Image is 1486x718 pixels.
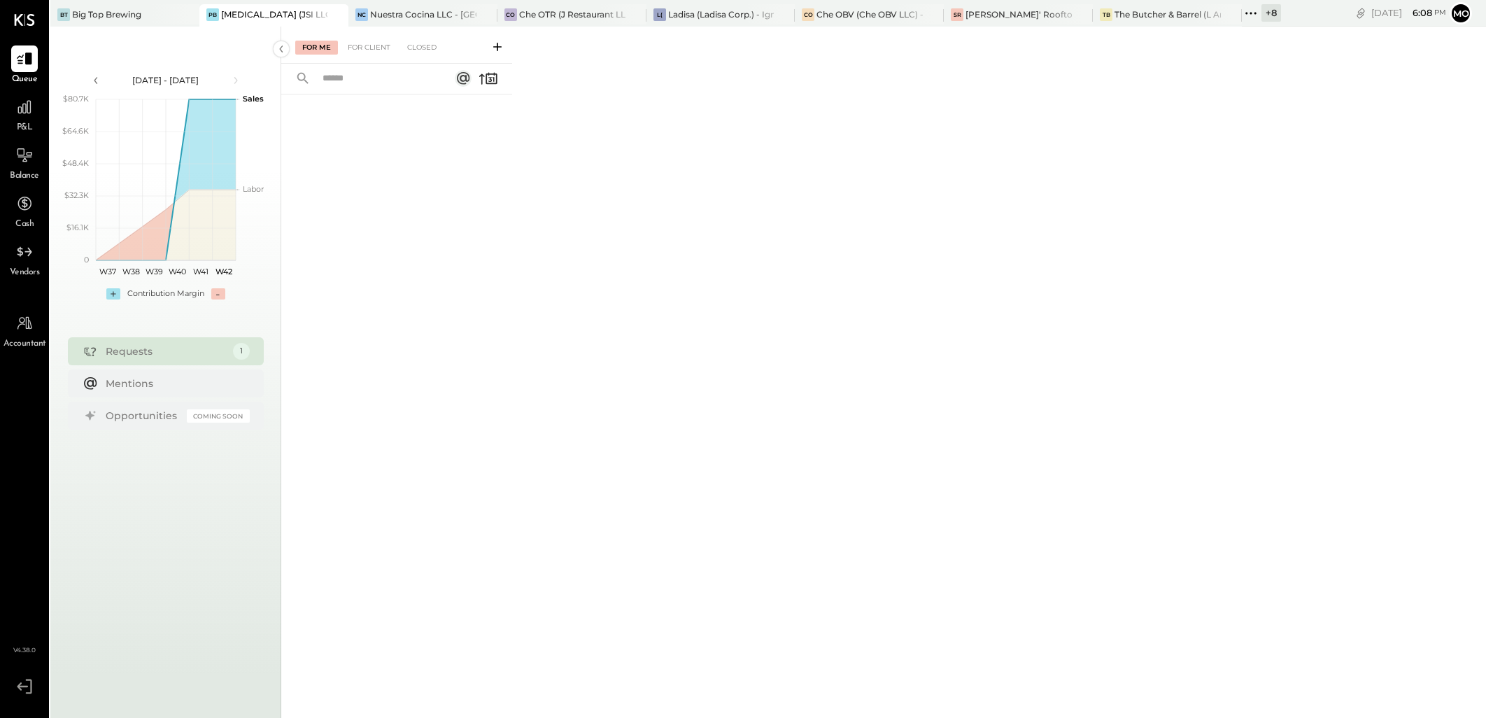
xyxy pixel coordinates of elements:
text: Sales [243,94,264,104]
a: Cash [1,190,48,231]
span: Balance [10,170,39,183]
text: $16.1K [66,223,89,232]
div: copy link [1354,6,1368,20]
text: $32.3K [64,190,89,200]
span: Queue [12,73,38,86]
div: For Me [295,41,338,55]
div: 1 [233,343,250,360]
div: Coming Soon [187,409,250,423]
a: Vendors [1,239,48,279]
div: BT [57,8,70,21]
a: Queue [1,45,48,86]
div: Closed [400,41,444,55]
div: Mentions [106,376,243,390]
div: + 8 [1261,4,1281,22]
text: W39 [145,267,162,276]
div: NC [355,8,368,21]
text: $80.7K [63,94,89,104]
text: $64.6K [62,126,89,136]
div: Ladisa (Ladisa Corp.) - Ignite [668,8,774,20]
div: Big Top Brewing [72,8,141,20]
span: Cash [15,218,34,231]
div: [PERSON_NAME]' Rooftop - Ignite [965,8,1072,20]
text: W37 [99,267,115,276]
div: Requests [106,344,226,358]
text: 0 [84,255,89,265]
div: Che OBV (Che OBV LLC) - Ignite [816,8,923,20]
text: W41 [193,267,208,276]
div: CO [802,8,814,21]
text: W42 [215,267,232,276]
div: - [211,288,225,300]
a: P&L [1,94,48,134]
div: Contribution Margin [127,288,204,300]
span: P&L [17,122,33,134]
div: L( [653,8,666,21]
div: TB [1100,8,1112,21]
text: Labor [243,184,264,194]
div: [DATE] [1371,6,1446,20]
div: Nuestra Cocina LLC - [GEOGRAPHIC_DATA] [370,8,476,20]
text: W38 [122,267,139,276]
div: For Client [341,41,397,55]
div: Opportunities [106,409,180,423]
div: PB [206,8,219,21]
text: $48.4K [62,158,89,168]
span: Accountant [3,338,46,351]
div: Che OTR (J Restaurant LLC) - Ignite [519,8,625,20]
div: CO [504,8,517,21]
div: [MEDICAL_DATA] (JSI LLC) - Ignite [221,8,327,20]
text: W40 [169,267,186,276]
span: Vendors [10,267,40,279]
div: + [106,288,120,300]
button: Mo [1450,2,1472,24]
div: [DATE] - [DATE] [106,74,225,86]
div: SR [951,8,963,21]
a: Balance [1,142,48,183]
a: Accountant [1,310,48,351]
div: The Butcher & Barrel (L Argento LLC) - [GEOGRAPHIC_DATA] [1114,8,1221,20]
